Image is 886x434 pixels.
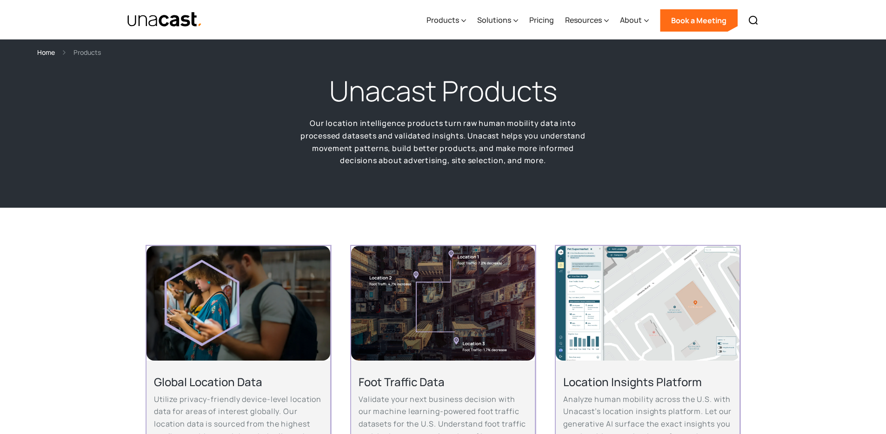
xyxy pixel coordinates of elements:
div: Products [426,14,459,26]
img: An image of the unacast UI. Shows a map of a pet supermarket along with relevant data in the side... [556,246,739,361]
div: Solutions [477,14,511,26]
div: Solutions [477,1,518,39]
div: Resources [565,1,609,39]
div: Resources [565,14,602,26]
div: Products [73,47,101,58]
h1: Unacast Products [329,72,557,110]
h2: Location Insights Platform [563,375,732,389]
img: An aerial view of a city block with foot traffic data and location data information [351,246,535,361]
p: Our location intelligence products turn raw human mobility data into processed datasets and valid... [299,117,587,167]
a: home [127,12,203,28]
div: Products [426,1,466,39]
img: Unacast text logo [127,12,203,28]
a: Home [37,47,55,58]
div: About [620,1,649,39]
a: Book a Meeting [660,9,738,32]
div: About [620,14,642,26]
h2: Foot Traffic Data [359,375,527,389]
h2: Global Location Data [154,375,323,389]
img: Search icon [748,15,759,26]
a: Pricing [529,1,554,39]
